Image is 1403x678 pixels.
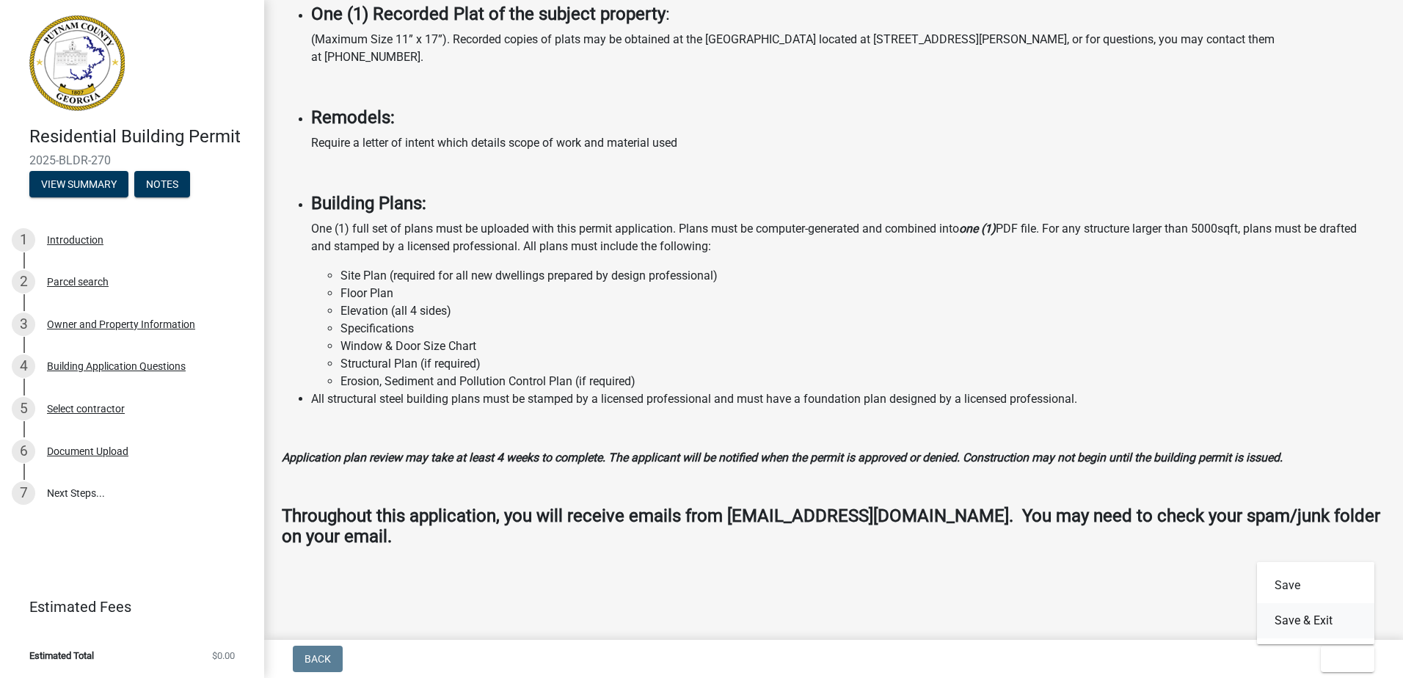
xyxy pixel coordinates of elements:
span: Exit [1333,653,1354,665]
div: Building Application Questions [47,361,186,371]
button: Notes [134,171,190,197]
strong: Building Plans: [311,193,426,214]
li: Specifications [340,320,1385,338]
div: 2 [12,270,35,294]
img: Putnam County, Georgia [29,15,125,111]
li: Floor Plan [340,285,1385,302]
span: 2025-BLDR-270 [29,153,235,167]
button: Save [1257,568,1374,603]
p: One (1) full set of plans must be uploaded with this permit application. Plans must be computer-g... [311,220,1385,255]
div: Exit [1257,562,1374,644]
wm-modal-confirm: Notes [134,179,190,191]
strong: Application plan review may take at least 4 weeks to complete. The applicant will be notified whe... [282,451,1283,464]
li: Window & Door Size Chart [340,338,1385,355]
strong: Remodels: [311,107,395,128]
p: Require a letter of intent which details scope of work and material used [311,134,1385,152]
wm-modal-confirm: Summary [29,179,128,191]
button: View Summary [29,171,128,197]
div: Owner and Property Information [47,319,195,329]
h4: : [311,4,1385,25]
div: Document Upload [47,446,128,456]
div: 6 [12,440,35,463]
li: Erosion, Sediment and Pollution Control Plan (if required) [340,373,1385,390]
div: 7 [12,481,35,505]
div: 1 [12,228,35,252]
span: Estimated Total [29,651,94,660]
span: Back [305,653,331,665]
div: 4 [12,354,35,378]
h4: Residential Building Permit [29,126,252,147]
div: Select contractor [47,404,125,414]
div: Introduction [47,235,103,245]
li: All structural steel building plans must be stamped by a licensed professional and must have a fo... [311,390,1385,408]
button: Save & Exit [1257,603,1374,638]
div: 5 [12,397,35,420]
button: Back [293,646,343,672]
div: 3 [12,313,35,336]
button: Exit [1321,646,1374,672]
li: Structural Plan (if required) [340,355,1385,373]
a: Estimated Fees [12,592,241,621]
strong: One (1) Recorded Plat of the subject property [311,4,666,24]
span: $0.00 [212,651,235,660]
li: Site Plan (required for all new dwellings prepared by design professional) [340,267,1385,285]
div: Parcel search [47,277,109,287]
strong: Throughout this application, you will receive emails from [EMAIL_ADDRESS][DOMAIN_NAME]. You may n... [282,506,1380,547]
li: Elevation (all 4 sides) [340,302,1385,320]
strong: one (1) [959,222,996,236]
p: (Maximum Size 11” x 17”). Recorded copies of plats may be obtained at the [GEOGRAPHIC_DATA] locat... [311,31,1385,66]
